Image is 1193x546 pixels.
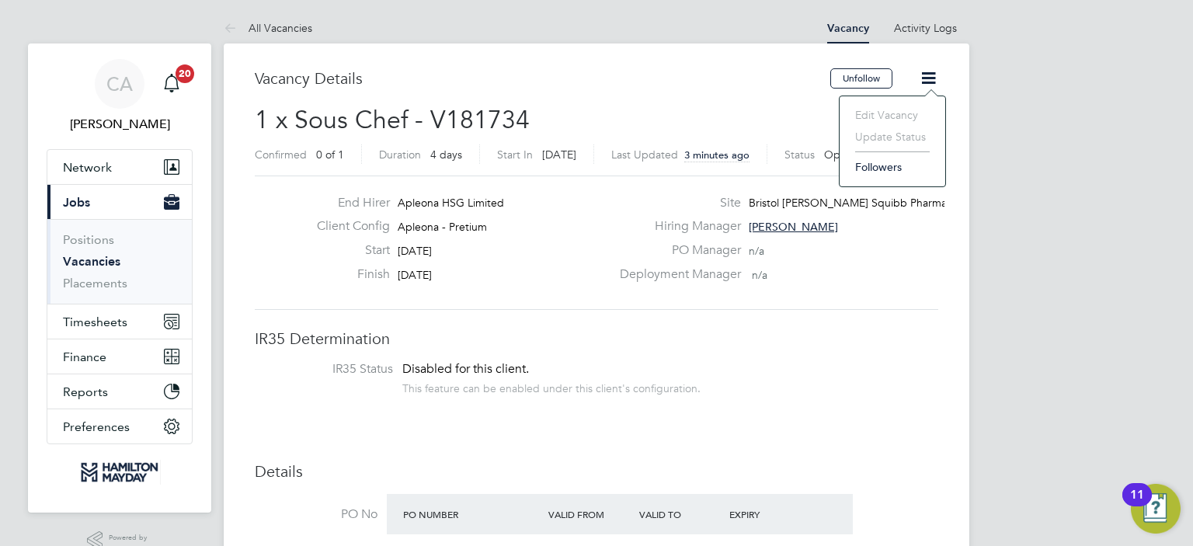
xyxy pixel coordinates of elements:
span: 20 [176,64,194,83]
span: n/a [752,268,767,282]
span: Finance [63,350,106,364]
button: Finance [47,339,192,374]
button: Reports [47,374,192,409]
nav: Main navigation [28,43,211,513]
a: 20 [156,59,187,109]
label: Last Updated [611,148,678,162]
span: Reports [63,384,108,399]
div: This feature can be enabled under this client's configuration. [402,377,701,395]
label: End Hirer [304,195,390,211]
label: Finish [304,266,390,283]
label: Deployment Manager [610,266,741,283]
label: Site [610,195,741,211]
div: 11 [1130,495,1144,515]
h3: Vacancy Details [255,68,830,89]
span: Open [824,148,853,162]
a: All Vacancies [224,21,312,35]
a: CA[PERSON_NAME] [47,59,193,134]
button: Unfollow [830,68,892,89]
span: Disabled for this client. [402,361,529,377]
span: Preferences [63,419,130,434]
label: Hiring Manager [610,218,741,235]
div: PO Number [399,500,544,528]
h3: IR35 Determination [255,329,938,349]
button: Jobs [47,185,192,219]
button: Open Resource Center, 11 new notifications [1131,484,1181,534]
a: Placements [63,276,127,290]
span: [PERSON_NAME] [749,220,838,234]
label: Start In [497,148,533,162]
img: hamiltonmayday-logo-retina.png [78,460,160,485]
span: Apleona - Pretium [398,220,487,234]
h3: Details [255,461,938,482]
button: Preferences [47,409,192,443]
span: 3 minutes ago [684,148,750,162]
span: Network [63,160,112,175]
label: Status [784,148,815,162]
li: Update Status [847,126,937,148]
a: Positions [63,232,114,247]
label: Client Config [304,218,390,235]
span: Claire Adlam [47,115,193,134]
button: Network [47,150,192,184]
label: Start [304,242,390,259]
span: 0 of 1 [316,148,344,162]
a: Go to home page [47,460,193,485]
label: IR35 Status [270,361,393,377]
span: [DATE] [542,148,576,162]
label: PO Manager [610,242,741,259]
div: Expiry [725,500,816,528]
span: Jobs [63,195,90,210]
label: Duration [379,148,421,162]
li: Followers [847,156,937,178]
span: Apleona HSG Limited [398,196,504,210]
li: Edit Vacancy [847,104,937,126]
span: Bristol [PERSON_NAME] Squibb Pharmaceuticals… [749,196,1000,210]
span: [DATE] [398,244,432,258]
span: Powered by [109,531,152,544]
a: Vacancies [63,254,120,269]
label: Confirmed [255,148,307,162]
a: Activity Logs [894,21,957,35]
span: 1 x Sous Chef - V181734 [255,105,530,135]
span: 4 days [430,148,462,162]
span: n/a [749,244,764,258]
span: Timesheets [63,315,127,329]
a: Vacancy [827,22,869,35]
button: Timesheets [47,304,192,339]
span: CA [106,74,133,94]
div: Jobs [47,219,192,304]
span: [DATE] [398,268,432,282]
div: Valid To [635,500,726,528]
label: PO No [255,506,377,523]
div: Valid From [544,500,635,528]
